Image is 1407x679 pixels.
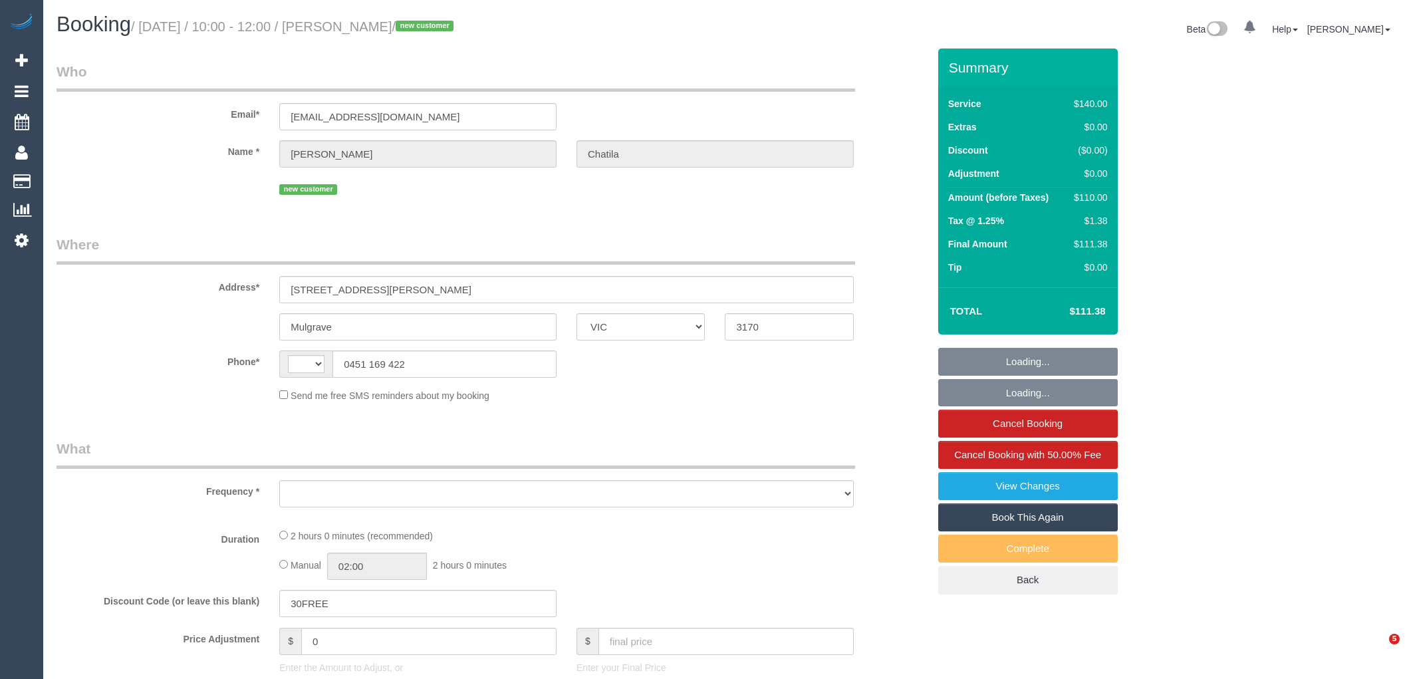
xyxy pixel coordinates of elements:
[938,410,1118,438] a: Cancel Booking
[948,167,999,180] label: Adjustment
[8,13,35,32] img: Automaid Logo
[279,103,557,130] input: Email*
[396,21,453,31] span: new customer
[279,184,337,195] span: new customer
[433,560,507,571] span: 2 hours 0 minutes
[949,60,1111,75] h3: Summary
[1069,120,1107,134] div: $0.00
[47,590,269,608] label: Discount Code (or leave this blank)
[1187,24,1228,35] a: Beta
[1069,214,1107,227] div: $1.38
[131,19,457,34] small: / [DATE] / 10:00 - 12:00 / [PERSON_NAME]
[938,441,1118,469] a: Cancel Booking with 50.00% Fee
[57,235,855,265] legend: Where
[392,19,458,34] span: /
[954,449,1101,460] span: Cancel Booking with 50.00% Fee
[279,628,301,655] span: $
[1069,261,1107,274] div: $0.00
[948,144,988,157] label: Discount
[948,120,977,134] label: Extras
[47,628,269,646] label: Price Adjustment
[1206,21,1227,39] img: New interface
[950,305,983,317] strong: Total
[598,628,854,655] input: final price
[332,350,557,378] input: Phone*
[1029,306,1105,317] h4: $111.38
[1069,237,1107,251] div: $111.38
[576,628,598,655] span: $
[47,350,269,368] label: Phone*
[938,566,1118,594] a: Back
[1069,191,1107,204] div: $110.00
[47,140,269,158] label: Name *
[57,439,855,469] legend: What
[1389,634,1400,644] span: 5
[1362,634,1394,666] iframe: Intercom live chat
[948,97,981,110] label: Service
[279,313,557,340] input: Suburb*
[279,140,557,168] input: First Name*
[1307,24,1390,35] a: [PERSON_NAME]
[948,261,962,274] label: Tip
[1069,144,1107,157] div: ($0.00)
[1272,24,1298,35] a: Help
[291,560,321,571] span: Manual
[57,13,131,36] span: Booking
[948,214,1004,227] label: Tax @ 1.25%
[279,661,557,674] p: Enter the Amount to Adjust, or
[47,103,269,121] label: Email*
[1069,167,1107,180] div: $0.00
[948,237,1007,251] label: Final Amount
[291,390,489,401] span: Send me free SMS reminders about my booking
[57,62,855,92] legend: Who
[47,528,269,546] label: Duration
[725,313,853,340] input: Post Code*
[938,472,1118,500] a: View Changes
[291,531,433,541] span: 2 hours 0 minutes (recommended)
[576,661,854,674] p: Enter your Final Price
[576,140,854,168] input: Last Name*
[1069,97,1107,110] div: $140.00
[948,191,1049,204] label: Amount (before Taxes)
[47,480,269,498] label: Frequency *
[47,276,269,294] label: Address*
[938,503,1118,531] a: Book This Again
